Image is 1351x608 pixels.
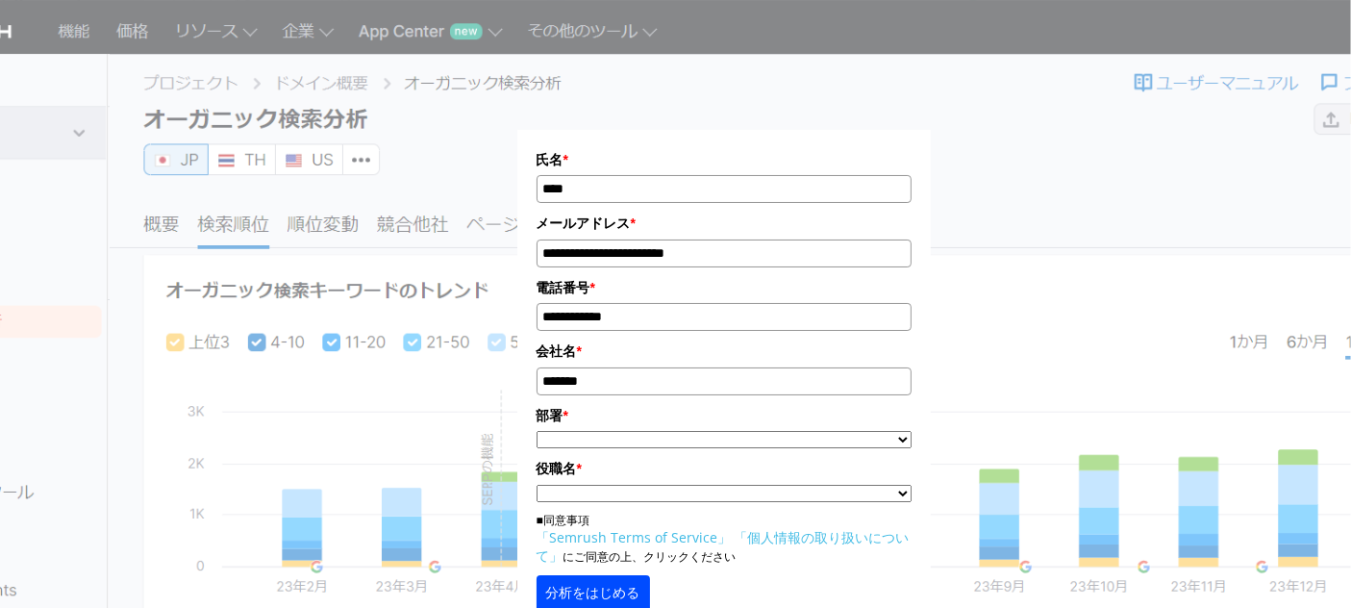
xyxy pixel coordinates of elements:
a: 「Semrush Terms of Service」 [537,528,732,546]
label: 役職名 [537,458,912,479]
label: 氏名 [537,149,912,170]
label: 電話番号 [537,277,912,298]
p: ■同意事項 にご同意の上、クリックください [537,512,912,566]
label: メールアドレス [537,213,912,234]
label: 会社名 [537,341,912,362]
label: 部署 [537,405,912,426]
a: 「個人情報の取り扱いについて」 [537,528,910,565]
